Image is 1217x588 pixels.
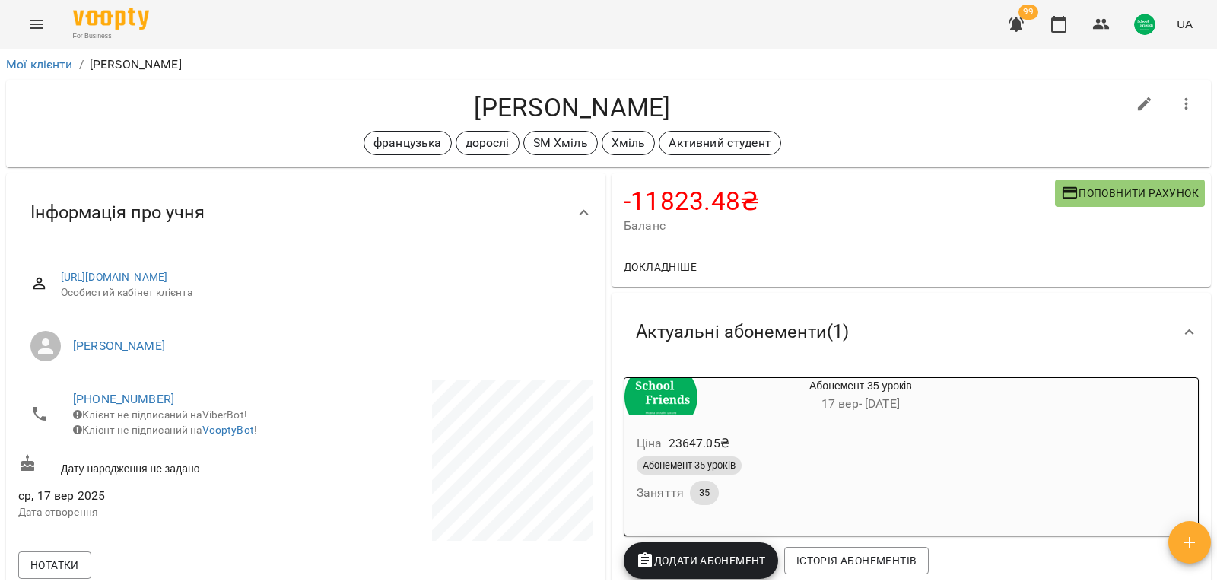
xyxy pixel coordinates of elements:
p: Дата створення [18,505,303,520]
h4: [PERSON_NAME] [18,92,1126,123]
h6: Ціна [637,433,663,454]
button: Нотатки [18,551,91,579]
span: 99 [1018,5,1038,20]
button: UA [1171,10,1199,38]
a: Мої клієнти [6,57,73,72]
span: Актуальні абонементи ( 1 ) [636,320,849,344]
p: SM Хміль [533,134,588,152]
img: 46aec18d8fb3c8be1fcfeaea736b1765.png [1134,14,1155,35]
button: Історія абонементів [784,547,929,574]
div: Абонемент 35 уроків [697,378,1024,415]
div: французька [364,131,451,155]
button: Абонемент 35 уроків17 вер- [DATE]Ціна23647.05₴Абонемент 35 уроківЗаняття35 [624,378,1024,523]
div: Хміль [602,131,656,155]
span: Додати Абонемент [636,551,766,570]
button: Додати Абонемент [624,542,778,579]
span: Історія абонементів [796,551,917,570]
a: VooptyBot [202,424,254,436]
div: Активний студент [659,131,780,155]
h4: -11823.48 ₴ [624,186,1055,217]
button: Докладніше [618,253,703,281]
a: [PERSON_NAME] [73,338,165,353]
button: Поповнити рахунок [1055,180,1205,207]
p: 23647.05 ₴ [669,434,729,453]
span: Докладніше [624,258,697,276]
p: французька [373,134,441,152]
div: дорослі [456,131,520,155]
div: SM Хміль [523,131,598,155]
h6: Заняття [637,482,684,504]
span: For Business [73,31,149,41]
span: Клієнт не підписаний на ! [73,424,257,436]
div: Дату народження не задано [15,451,306,479]
a: [PHONE_NUMBER] [73,392,174,406]
div: Актуальні абонементи(1) [612,293,1211,371]
nav: breadcrumb [6,56,1211,74]
span: UA [1177,16,1193,32]
span: Клієнт не підписаний на ViberBot! [73,408,247,421]
li: / [79,56,84,74]
p: дорослі [466,134,510,152]
p: Хміль [612,134,646,152]
span: Баланс [624,217,1055,235]
button: Menu [18,6,55,43]
span: Нотатки [30,556,79,574]
span: ср, 17 вер 2025 [18,487,303,505]
span: Особистий кабінет клієнта [61,285,581,300]
p: [PERSON_NAME] [90,56,182,74]
img: Voopty Logo [73,8,149,30]
div: Інформація про учня [6,173,605,252]
div: Абонемент 35 уроків [624,378,697,415]
span: Поповнити рахунок [1061,184,1199,202]
span: 35 [690,486,719,500]
span: Абонемент 35 уроків [637,459,742,472]
span: Інформація про учня [30,201,205,224]
span: 17 вер - [DATE] [821,396,900,411]
p: Активний студент [669,134,771,152]
a: [URL][DOMAIN_NAME] [61,271,168,283]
